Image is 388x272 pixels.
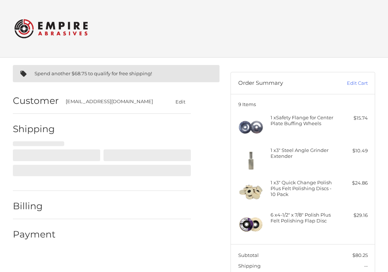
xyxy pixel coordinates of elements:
[271,147,334,159] h4: 1 x 3" Steel Angle Grinder Extender
[327,80,368,87] a: Edit Cart
[238,101,368,107] h3: 9 Items
[336,115,368,122] div: $15.74
[238,263,261,269] span: Shipping
[271,115,334,127] h4: 1 x Safety Flange for Center Plate Buffing Wheels
[336,179,368,187] div: $24.86
[35,70,152,76] span: Spend another $68.75 to qualify for free shipping!
[66,98,155,105] div: [EMAIL_ADDRESS][DOMAIN_NAME]
[13,229,56,240] h2: Payment
[364,263,368,269] span: --
[13,200,56,212] h2: Billing
[336,147,368,155] div: $10.49
[238,252,259,258] span: Subtotal
[170,96,191,107] button: Edit
[13,95,59,106] h2: Customer
[271,212,334,224] h4: 6 x 4-1/2" x 7/8" Polish Plus Felt Polishing Flap Disc
[238,80,327,87] h3: Order Summary
[14,14,88,43] img: Empire Abrasives
[352,252,368,258] span: $80.25
[336,212,368,219] div: $29.16
[271,179,334,197] h4: 1 x 3" Quick Change Polish Plus Felt Polishing Discs - 10 Pack
[13,123,56,135] h2: Shipping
